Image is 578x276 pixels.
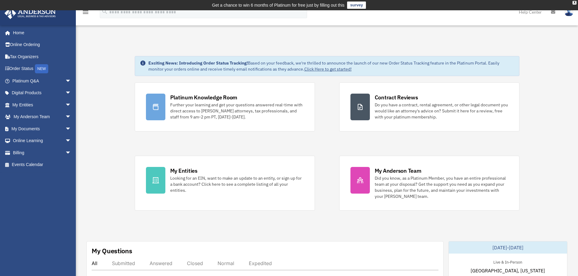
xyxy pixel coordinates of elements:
[471,267,545,274] span: [GEOGRAPHIC_DATA], [US_STATE]
[4,111,80,123] a: My Anderson Teamarrow_drop_down
[218,260,234,266] div: Normal
[339,82,519,131] a: Contract Reviews Do you have a contract, rental agreement, or other legal document you would like...
[65,87,77,99] span: arrow_drop_down
[187,260,203,266] div: Closed
[65,111,77,123] span: arrow_drop_down
[92,246,132,255] div: My Questions
[4,147,80,159] a: Billingarrow_drop_down
[148,60,248,66] strong: Exciting News: Introducing Order Status Tracking!
[35,64,48,73] div: NEW
[4,87,80,99] a: Digital Productsarrow_drop_down
[212,2,345,9] div: Get a chance to win 6 months of Platinum for free just by filling out this
[101,8,108,15] i: search
[4,51,80,63] a: Tax Organizers
[449,241,567,254] div: [DATE]-[DATE]
[170,175,304,193] div: Looking for an EIN, want to make an update to an entity, or sign up for a bank account? Click her...
[150,260,172,266] div: Answered
[249,260,272,266] div: Expedited
[3,7,58,19] img: Anderson Advisors Platinum Portal
[304,66,352,72] a: Click Here to get started!
[488,258,527,265] div: Live & In-Person
[65,135,77,147] span: arrow_drop_down
[65,75,77,87] span: arrow_drop_down
[170,167,198,175] div: My Entities
[573,1,576,5] div: close
[135,82,315,131] a: Platinum Knowledge Room Further your learning and get your questions answered real-time with dire...
[4,123,80,135] a: My Documentsarrow_drop_down
[375,94,418,101] div: Contract Reviews
[112,260,135,266] div: Submitted
[65,147,77,159] span: arrow_drop_down
[375,175,508,199] div: Did you know, as a Platinum Member, you have an entire professional team at your disposal? Get th...
[339,156,519,211] a: My Anderson Team Did you know, as a Platinum Member, you have an entire professional team at your...
[82,11,89,16] a: menu
[4,159,80,171] a: Events Calendar
[4,135,80,147] a: Online Learningarrow_drop_down
[135,156,315,211] a: My Entities Looking for an EIN, want to make an update to an entity, or sign up for a bank accoun...
[375,167,421,175] div: My Anderson Team
[170,102,304,120] div: Further your learning and get your questions answered real-time with direct access to [PERSON_NAM...
[4,39,80,51] a: Online Ordering
[170,94,238,101] div: Platinum Knowledge Room
[65,99,77,111] span: arrow_drop_down
[92,260,97,266] div: All
[564,8,573,16] img: User Pic
[82,8,89,16] i: menu
[4,75,80,87] a: Platinum Q&Aarrow_drop_down
[148,60,514,72] div: Based on your feedback, we're thrilled to announce the launch of our new Order Status Tracking fe...
[4,99,80,111] a: My Entitiesarrow_drop_down
[4,63,80,75] a: Order StatusNEW
[4,27,77,39] a: Home
[375,102,508,120] div: Do you have a contract, rental agreement, or other legal document you would like an attorney's ad...
[347,2,366,9] a: survey
[65,123,77,135] span: arrow_drop_down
